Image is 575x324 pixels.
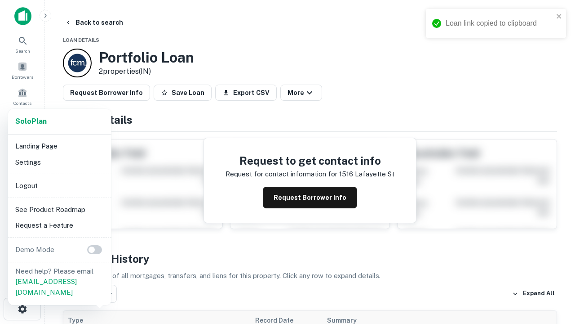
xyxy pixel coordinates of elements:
[15,116,47,127] a: SoloPlan
[15,266,104,298] p: Need help? Please email
[12,178,108,194] li: Logout
[12,244,58,255] p: Demo Mode
[12,138,108,154] li: Landing Page
[530,252,575,295] iframe: Chat Widget
[556,13,562,21] button: close
[446,18,553,29] div: Loan link copied to clipboard
[12,202,108,218] li: See Product Roadmap
[15,278,77,296] a: [EMAIL_ADDRESS][DOMAIN_NAME]
[12,217,108,234] li: Request a Feature
[12,154,108,171] li: Settings
[15,117,47,126] strong: Solo Plan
